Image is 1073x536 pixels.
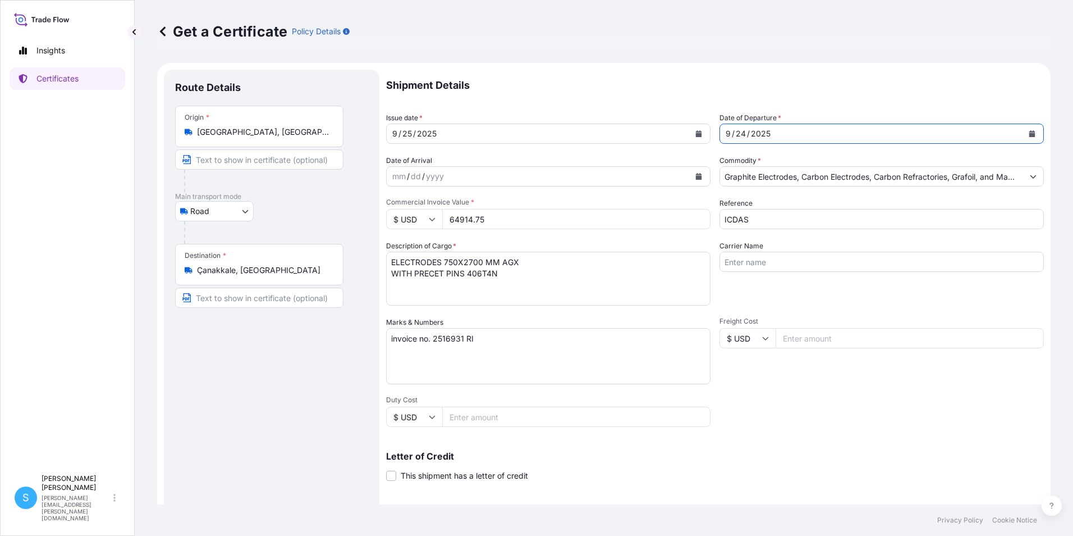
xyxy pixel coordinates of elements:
[720,166,1023,187] input: Type to search commodity
[719,317,1044,326] span: Freight Cost
[410,170,422,183] div: day,
[185,113,209,122] div: Origin
[36,73,79,84] p: Certificates
[185,251,226,260] div: Destination
[391,170,407,183] div: month,
[386,240,456,252] label: Description of Cargo
[719,198,753,209] label: Reference
[386,112,423,124] span: Issue date
[776,328,1044,348] input: Enter amount
[690,125,708,143] button: Calendar
[719,240,763,252] label: Carrier Name
[386,396,710,405] span: Duty Cost
[937,516,983,525] a: Privacy Policy
[398,127,401,140] div: /
[1023,166,1043,187] button: Show suggestions
[732,127,735,140] div: /
[175,81,241,94] p: Route Details
[175,192,368,201] p: Main transport mode
[719,209,1044,229] input: Enter booking reference
[719,252,1044,272] input: Enter name
[42,474,111,492] p: [PERSON_NAME] [PERSON_NAME]
[386,155,432,166] span: Date of Arrival
[401,127,413,140] div: day,
[724,127,732,140] div: month,
[175,201,254,221] button: Select transport
[386,328,710,384] textarea: invoice no. 2516931 RI
[422,170,425,183] div: /
[425,170,445,183] div: year,
[10,67,125,90] a: Certificates
[1023,125,1041,143] button: Calendar
[416,127,438,140] div: year,
[386,317,443,328] label: Marks & Numbers
[407,170,410,183] div: /
[386,252,710,306] textarea: ELECTRODES 750X2700 MM AGX WITH PRECET PINS 406T4N
[22,492,29,503] span: S
[442,209,710,229] input: Enter amount
[386,70,1044,101] p: Shipment Details
[197,126,329,138] input: Origin
[386,198,710,207] span: Commercial Invoice Value
[10,39,125,62] a: Insights
[197,265,329,276] input: Destination
[719,155,761,166] label: Commodity
[175,149,343,170] input: Text to appear on certificate
[157,22,287,40] p: Get a Certificate
[42,494,111,521] p: [PERSON_NAME][EMAIL_ADDRESS][PERSON_NAME][DOMAIN_NAME]
[292,26,341,37] p: Policy Details
[735,127,747,140] div: day,
[36,45,65,56] p: Insights
[391,127,398,140] div: month,
[175,288,343,308] input: Text to appear on certificate
[747,127,750,140] div: /
[190,206,209,217] span: Road
[750,127,772,140] div: year,
[719,112,781,124] span: Date of Departure
[442,407,710,427] input: Enter amount
[401,470,528,482] span: This shipment has a letter of credit
[386,452,1044,461] p: Letter of Credit
[690,167,708,185] button: Calendar
[992,516,1037,525] a: Cookie Notice
[413,127,416,140] div: /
